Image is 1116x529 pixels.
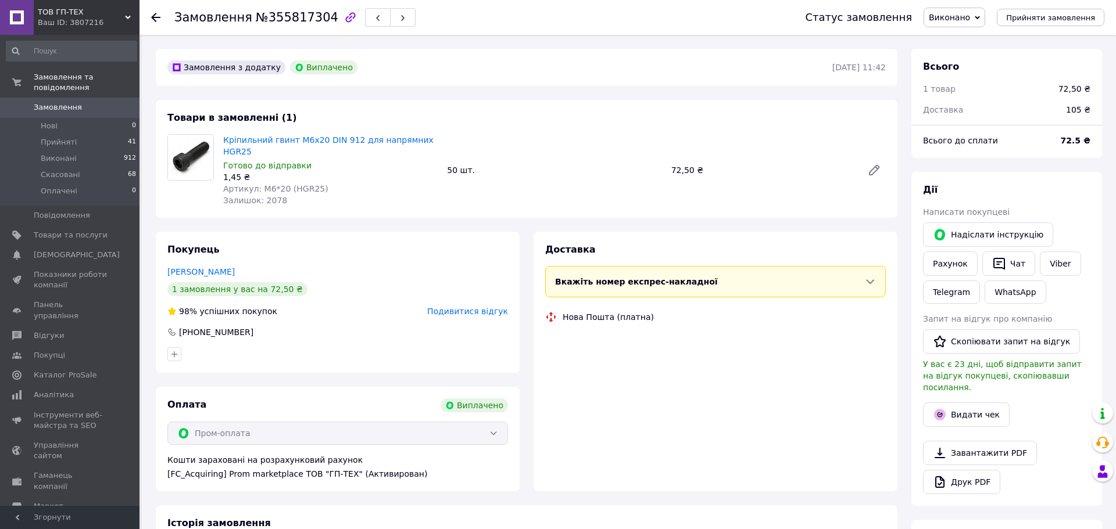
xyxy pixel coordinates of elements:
span: Готово до відправки [223,161,312,170]
div: [PHONE_NUMBER] [178,326,255,338]
div: 72,50 ₴ [667,162,858,178]
a: Завантажити PDF [923,441,1037,465]
input: Пошук [6,41,137,62]
span: Вкажіть номер експрес-накладної [555,277,718,286]
span: Інструменти веб-майстра та SEO [34,410,108,431]
span: Всього до сплати [923,136,998,145]
span: Панель управління [34,300,108,321]
span: Аналітика [34,390,74,400]
span: Виконані [41,153,77,164]
span: Повідомлення [34,210,90,221]
div: Нова Пошта (платна) [560,311,657,323]
div: Повернутися назад [151,12,160,23]
span: 68 [128,170,136,180]
span: Показники роботи компанії [34,269,108,290]
span: Маркет [34,501,63,512]
img: Кріпильний гвинт M6x20 DIN 912 для напрямних HGR25 [168,135,213,180]
span: Оплата [167,399,206,410]
div: Замовлення з додатку [167,60,285,74]
span: Доставка [923,105,963,114]
span: Відгуки [34,330,64,341]
span: Доставка [545,244,596,255]
span: Каталог ProSale [34,370,96,380]
button: Прийняти замовлення [997,9,1104,26]
span: Подивитися відгук [427,307,508,316]
span: 0 [132,121,136,131]
a: Друк PDF [923,470,1000,494]
div: 72,50 ₴ [1058,83,1090,95]
div: Виплачено [441,398,508,412]
a: Редагувати [863,159,886,182]
span: Гаманець компанії [34,470,108,491]
button: Скопіювати запит на відгук [923,329,1080,354]
span: №355817304 [256,10,338,24]
span: Управління сайтом [34,440,108,461]
span: 0 [132,186,136,196]
div: 1,45 ₴ [223,171,438,183]
b: 72.5 ₴ [1061,136,1090,145]
div: Кошти зараховані на розрахунковий рахунок [167,454,508,480]
span: Прийняти замовлення [1006,13,1095,22]
span: Прийняті [41,137,77,147]
div: 50 шт. [442,162,666,178]
span: Всього [923,61,959,72]
div: Ваш ID: 3807216 [38,17,139,28]
span: Нові [41,121,58,131]
span: Покупець [167,244,220,255]
span: Замовлення [174,10,252,24]
a: WhatsApp [985,280,1046,304]
div: 1 замовлення у вас на 72,50 ₴ [167,282,307,296]
span: Дії [923,184,938,195]
div: 105 ₴ [1059,97,1097,123]
span: Залишок: 2078 [223,196,287,205]
a: Viber [1040,251,1081,276]
span: Артикул: M6*20 (HGR25) [223,184,328,193]
span: Товари в замовленні (1) [167,112,297,123]
a: Кріпильний гвинт M6x20 DIN 912 для напрямних HGR25 [223,135,434,156]
span: 1 товар [923,84,956,93]
div: успішних покупок [167,305,277,317]
a: Telegram [923,280,980,304]
span: Виконано [929,13,970,22]
button: Видати чек [923,402,1010,427]
div: Виплачено [290,60,357,74]
time: [DATE] 11:42 [832,63,886,72]
div: Статус замовлення [805,12,912,23]
span: [DEMOGRAPHIC_DATA] [34,250,120,260]
button: Надіслати інструкцію [923,222,1053,247]
div: [FC_Acquiring] Prom marketplace ТОВ "ГП-ТЕХ" (Активирован) [167,468,508,480]
span: Замовлення та повідомлення [34,72,139,93]
span: Скасовані [41,170,80,180]
span: Замовлення [34,102,82,113]
span: Написати покупцеві [923,207,1010,217]
a: [PERSON_NAME] [167,267,235,276]
span: Історія замовлення [167,517,271,528]
span: У вас є 23 дні, щоб відправити запит на відгук покупцеві, скопіювавши посилання. [923,359,1082,392]
span: 912 [124,153,136,164]
span: ТОВ ГП-ТЕХ [38,7,125,17]
button: Чат [982,251,1035,276]
span: 41 [128,137,136,147]
button: Рахунок [923,251,978,276]
span: 98% [179,307,197,316]
span: Оплачені [41,186,77,196]
span: Запит на відгук про компанію [923,314,1052,323]
span: Покупці [34,350,65,361]
span: Товари та послуги [34,230,108,240]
